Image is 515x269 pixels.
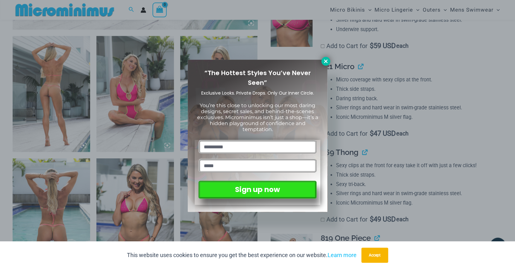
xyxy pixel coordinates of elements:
button: Close [321,57,330,66]
span: You’re this close to unlocking our most daring designs, secret sales, and behind-the-scenes exclu... [197,102,318,133]
button: Accept [361,248,388,263]
a: Learn more [328,252,357,258]
p: This website uses cookies to ensure you get the best experience on our website. [127,250,357,260]
span: Exclusive Looks. Private Drops. Only Our Inner Circle. [201,90,314,96]
button: Sign up now [198,181,317,199]
span: “The Hottest Styles You’ve Never Seen” [204,69,311,87]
